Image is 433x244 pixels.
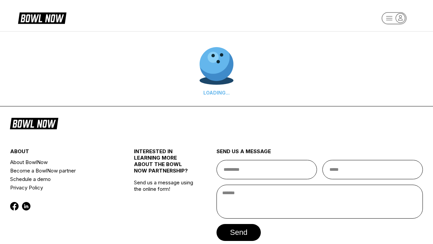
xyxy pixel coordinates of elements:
[10,175,113,183] a: Schedule a demo
[200,90,233,96] div: LOADING...
[216,148,423,160] div: send us a message
[216,224,261,241] button: send
[10,166,113,175] a: Become a BowlNow partner
[134,148,196,179] div: INTERESTED IN LEARNING MORE ABOUT THE BOWL NOW PARTNERSHIP?
[10,158,113,166] a: About BowlNow
[10,148,113,158] div: about
[10,183,113,192] a: Privacy Policy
